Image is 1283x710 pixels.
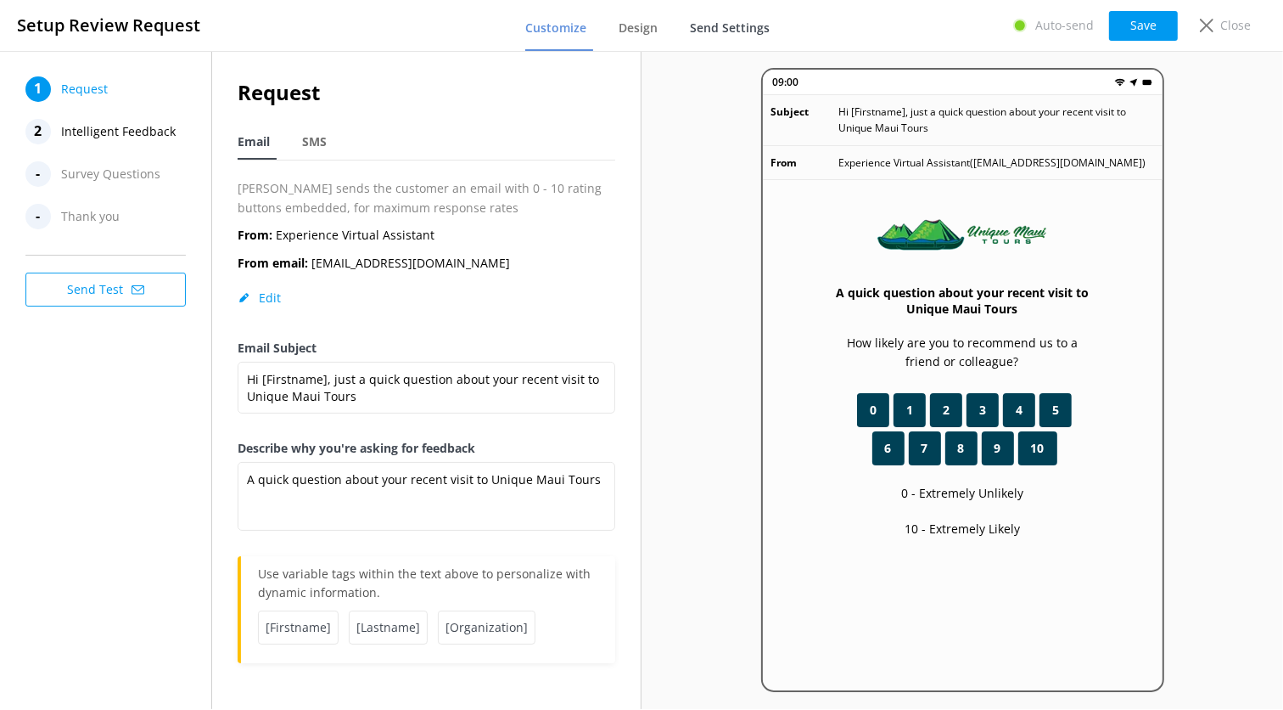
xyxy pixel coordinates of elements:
span: 6 [885,439,892,458]
textarea: Hi [Firstname], just a quick question about your recent visit to Unique Maui Tours [238,362,615,414]
span: Survey Questions [61,161,160,187]
div: - [25,161,51,187]
span: Request [61,76,108,102]
p: How likely are you to recommend us to a friend or colleague? [831,334,1095,372]
span: Thank you [61,204,120,229]
p: Hi [Firstname], just a quick question about your recent visit to Unique Maui Tours [839,104,1154,136]
span: [Lastname] [349,611,428,645]
p: [PERSON_NAME] sends the customer an email with 0 - 10 rating buttons embedded, for maximum respon... [238,179,615,217]
span: 10 [1031,439,1045,458]
span: 2 [943,401,950,420]
span: Customize [525,20,586,37]
span: [Organization] [438,611,535,645]
b: From email: [238,255,308,271]
h3: Setup Review Request [17,12,200,39]
span: 4 [1016,401,1022,420]
div: - [25,204,51,229]
button: Save [1109,11,1178,41]
img: wifi.png [1115,77,1125,87]
span: 5 [1052,401,1059,420]
p: Auto-send [1035,16,1094,35]
span: 3 [979,401,986,420]
span: Send Settings [690,20,770,37]
span: 1 [906,401,913,420]
p: 10 - Extremely Likely [905,520,1020,538]
img: battery.png [1142,77,1152,87]
img: near-me.png [1129,77,1139,87]
span: 0 [870,401,877,420]
span: Intelligent Feedback [61,119,176,144]
p: 09:00 [773,74,799,90]
span: 7 [922,439,928,458]
p: Experience Virtual Assistant ( [EMAIL_ADDRESS][DOMAIN_NAME] ) [839,155,1146,171]
p: Use variable tags within the text above to personalize with dynamic information. [258,565,598,611]
span: [Firstname] [258,611,339,645]
p: From [771,155,839,171]
label: Email Subject [238,339,615,358]
p: Experience Virtual Assistant [238,226,434,245]
img: 810-1755676330.png [877,214,1047,251]
span: SMS [302,133,327,150]
div: 1 [25,76,51,102]
p: 0 - Extremely Unlikely [901,484,1023,503]
h3: A quick question about your recent visit to Unique Maui Tours [831,285,1095,317]
b: From: [238,227,272,243]
span: 9 [994,439,1001,458]
p: [EMAIL_ADDRESS][DOMAIN_NAME] [238,254,510,273]
textarea: A quick question about your recent visit to Unique Maui Tours [238,462,615,531]
div: 2 [25,119,51,144]
p: Close [1220,16,1251,35]
p: Subject [771,104,839,136]
button: Edit [238,290,281,307]
span: 8 [958,439,965,458]
label: Describe why you're asking for feedback [238,439,615,458]
span: Design [619,20,658,37]
h2: Request [238,76,615,109]
span: Email [238,133,270,150]
button: Send Test [25,273,186,307]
